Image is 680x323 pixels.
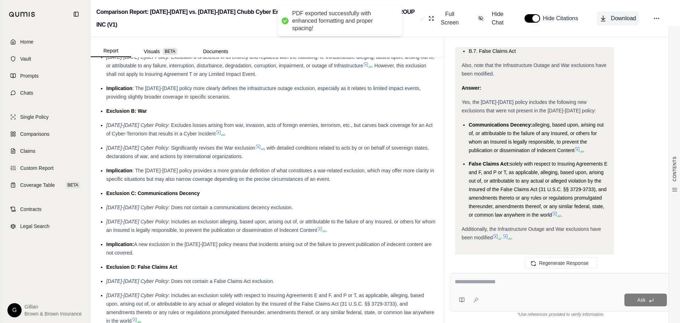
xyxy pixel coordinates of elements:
[168,278,274,284] span: : Does not contain a False Claims Act exclusion.
[469,161,510,167] span: False Claims Act:
[24,303,82,310] span: Gillian
[475,7,510,30] button: Hide Chat
[5,34,86,50] a: Home
[20,72,39,79] span: Prompts
[106,168,132,173] span: Implication
[5,160,86,176] a: Custom Report
[450,312,671,317] div: *Use references provided to verify information.
[560,212,562,218] span: .
[597,11,639,26] button: Download
[168,205,293,210] span: : Does not contain a communications decency exclusion.
[469,122,532,128] span: Communications Decency:
[583,147,584,153] span: .
[70,9,82,20] button: Collapse sidebar
[9,12,35,17] img: Qumis Logo
[426,7,464,30] button: Full Screen
[168,145,255,151] span: : Significantly revises the War exclusion
[106,264,177,270] span: Exclusion D: False Claims Act
[91,45,131,57] button: Report
[5,68,86,84] a: Prompts
[106,205,168,210] span: [DATE]-[DATE] Cyber Policy
[24,310,82,317] span: Brown & Brown Insurance
[20,113,49,121] span: Single Policy
[20,165,53,172] span: Custom Report
[20,130,49,138] span: Comparisons
[66,182,80,189] span: BETA
[163,48,177,55] span: BETA
[469,122,603,153] span: alleging, based upon, arising out of, or attributable to the failure of any Insured, or others fo...
[5,126,86,142] a: Comparisons
[292,10,395,32] div: PDF exported successfully with enhanced formatting and proper spacing!
[20,55,31,62] span: Vault
[106,54,168,60] span: [DATE]-[DATE] Cyber Policy
[20,206,41,213] span: Contracts
[106,63,426,77] span: . However, this exclusion shall not apply to Insuring Agreement T or any Limited Impact Event.
[461,99,596,113] span: Yes, the [DATE]-[DATE] policy includes the following new exclusions that were not present in the ...
[511,235,512,240] span: .
[325,227,327,233] span: .
[106,293,168,298] span: [DATE]-[DATE] Cyber Policy
[106,219,435,233] span: : Includes an exclusion alleging, based upon, arising out of, or attributable to the failure of a...
[5,51,86,67] a: Vault
[106,122,433,137] span: : Excludes losses arising from war, invasion, acts of foreign enemies, terrorism, etc., but carve...
[461,62,606,77] span: Also, note that the Infrastructure Outage and War exclusions have been modified.
[461,253,484,267] button: Copy
[20,223,50,230] span: Legal Search
[438,10,461,27] span: Full Screen
[539,260,589,266] span: Regenerate Response
[624,294,667,306] button: Ask
[525,257,597,269] button: Regenerate Response
[106,168,434,182] span: : The [DATE]-[DATE] policy provides a more granular definition of what constitutes a war-related ...
[224,131,226,137] span: .
[469,161,607,218] span: solely with respect to Insuring Agreements E and F, and P or T, as applicable, alleging, based up...
[106,241,134,247] span: Implication:
[106,278,168,284] span: [DATE]-[DATE] Cyber Policy
[461,85,481,91] strong: Answer:
[469,48,516,54] span: B.7. False Claims Act
[5,109,86,125] a: Single Policy
[106,85,421,100] span: : The [DATE]-[DATE] policy more clearly defines the infrastructure outage exclusion, especially a...
[96,6,418,31] h2: Comparison Report: [DATE]-[DATE] vs. [DATE]-[DATE] Chubb Cyber Enterprise Risk Management Policie...
[190,46,241,57] button: Documents
[106,145,168,151] span: [DATE]-[DATE] Cyber Policy
[106,241,432,256] span: A new exclusion in the [DATE]-[DATE] policy means that incidents arising out of the failure to pr...
[461,226,601,240] span: Additionally, the Infrastructure Outage and War exclusions have been modified
[20,89,33,96] span: Chats
[20,38,33,45] span: Home
[672,156,678,182] span: CONTENTS
[106,85,132,91] span: Implication
[5,201,86,217] a: Contracts
[5,143,86,159] a: Claims
[7,303,22,317] div: G
[488,10,508,27] span: Hide Chat
[106,145,429,159] span: , with detailed conditions related to acts by or on behalf of sovereign states, declarations of w...
[543,14,583,23] span: Hide Citations
[5,218,86,234] a: Legal Search
[106,190,200,196] span: Exclusion C: Communications Decency
[106,219,168,224] span: [DATE]-[DATE] Cyber Policy
[106,122,168,128] span: [DATE]-[DATE] Cyber Policy
[529,254,579,266] span: CLICK TO RATE
[106,54,435,68] span: : Exclusion 8 is deleted in its entirety and replaced with the following: 8. Infrastructure alleg...
[637,297,645,303] span: Ask
[20,182,55,189] span: Coverage Table
[106,108,147,114] span: Exclusion B: War
[5,85,86,101] a: Chats
[611,14,636,23] span: Download
[20,147,35,155] span: Claims
[131,46,190,57] button: Visuals
[5,177,86,193] a: Coverage TableBETA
